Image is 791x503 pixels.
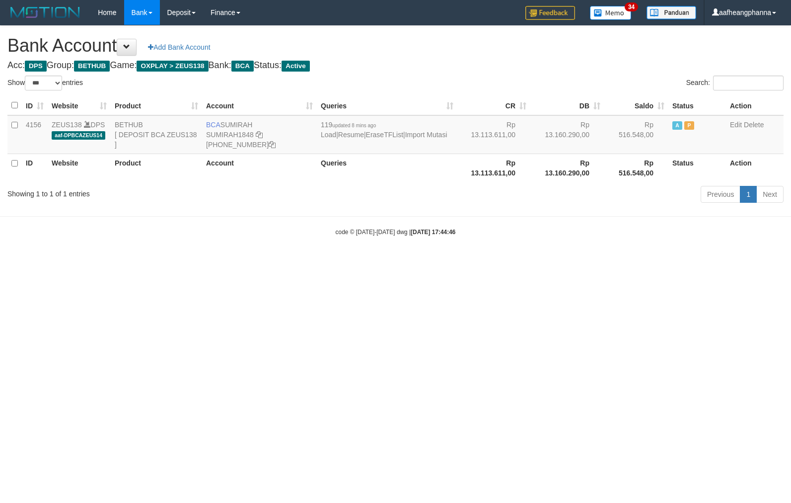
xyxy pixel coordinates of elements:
[672,121,682,130] span: Active
[740,186,757,203] a: 1
[137,61,208,72] span: OXPLAY > ZEUS138
[22,115,48,154] td: 4156
[338,131,364,139] a: Resume
[206,131,254,139] a: SUMIRAH1848
[282,61,310,72] span: Active
[701,186,740,203] a: Previous
[7,5,83,20] img: MOTION_logo.png
[604,154,668,182] th: Rp 516.548,00
[7,36,784,56] h1: Bank Account
[336,229,456,236] small: code © [DATE]-[DATE] dwg |
[25,76,62,90] select: Showentries
[726,96,784,115] th: Action
[530,115,604,154] td: Rp 13.160.290,00
[202,96,317,115] th: Account: activate to sort column ascending
[142,39,216,56] a: Add Bank Account
[457,115,530,154] td: Rp 13.113.611,00
[668,96,726,115] th: Status
[713,76,784,90] input: Search:
[206,121,220,129] span: BCA
[457,154,530,182] th: Rp 13.113.611,00
[231,61,254,72] span: BCA
[457,96,530,115] th: CR: activate to sort column ascending
[321,121,376,129] span: 119
[411,229,455,236] strong: [DATE] 17:44:46
[256,131,263,139] a: Copy SUMIRAH1848 to clipboard
[111,154,202,182] th: Product
[647,6,696,19] img: panduan.png
[202,154,317,182] th: Account
[321,131,336,139] a: Load
[111,115,202,154] td: BETHUB [ DEPOSIT BCA ZEUS138 ]
[48,115,111,154] td: DPS
[74,61,110,72] span: BETHUB
[7,185,322,199] div: Showing 1 to 1 of 1 entries
[269,141,276,149] a: Copy 8692458906 to clipboard
[604,115,668,154] td: Rp 516.548,00
[332,123,376,128] span: updated 8 mins ago
[405,131,447,139] a: Import Mutasi
[668,154,726,182] th: Status
[744,121,764,129] a: Delete
[530,154,604,182] th: Rp 13.160.290,00
[7,76,83,90] label: Show entries
[52,131,105,140] span: aaf-DPBCAZEUS14
[530,96,604,115] th: DB: activate to sort column ascending
[7,61,784,71] h4: Acc: Group: Game: Bank: Status:
[22,154,48,182] th: ID
[730,121,742,129] a: Edit
[22,96,48,115] th: ID: activate to sort column ascending
[590,6,632,20] img: Button%20Memo.svg
[756,186,784,203] a: Next
[202,115,317,154] td: SUMIRAH [PHONE_NUMBER]
[25,61,47,72] span: DPS
[52,121,82,129] a: ZEUS138
[686,76,784,90] label: Search:
[317,96,457,115] th: Queries: activate to sort column ascending
[366,131,403,139] a: EraseTFList
[321,121,447,139] span: | | |
[111,96,202,115] th: Product: activate to sort column ascending
[317,154,457,182] th: Queries
[625,2,638,11] span: 34
[48,96,111,115] th: Website: activate to sort column ascending
[525,6,575,20] img: Feedback.jpg
[604,96,668,115] th: Saldo: activate to sort column ascending
[726,154,784,182] th: Action
[684,121,694,130] span: Paused
[48,154,111,182] th: Website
